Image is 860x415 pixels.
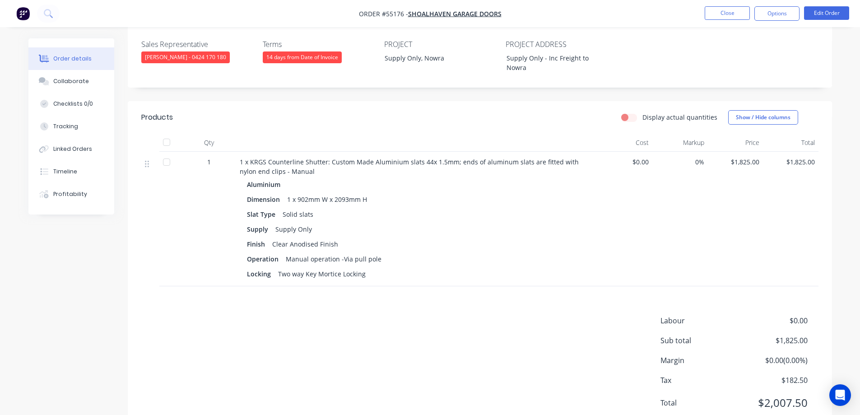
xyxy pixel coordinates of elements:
span: 1 [207,157,211,167]
button: Profitability [28,183,114,205]
div: Slat Type [247,208,279,221]
label: Sales Representative [141,39,254,50]
div: Cost [597,134,653,152]
div: Clear Anodised Finish [269,238,342,251]
div: Timeline [53,168,77,176]
div: Solid slats [279,208,317,221]
div: Price [708,134,763,152]
div: Supply [247,223,272,236]
div: Total [763,134,818,152]
img: Factory [16,7,30,20]
div: Two way Key Mortice Locking [274,267,369,280]
button: Show / Hide columns [728,110,798,125]
button: Options [754,6,800,21]
span: Tax [660,375,741,386]
span: $1,825.00 [767,157,815,167]
div: Linked Orders [53,145,92,153]
div: Tracking [53,122,78,131]
div: Open Intercom Messenger [829,384,851,406]
span: $182.50 [740,375,807,386]
div: Profitability [53,190,87,198]
span: $1,825.00 [740,335,807,346]
label: Display actual quantities [642,112,717,122]
span: Total [660,397,741,408]
span: $0.00 [740,315,807,326]
div: Supply Only, Nowra [377,51,490,65]
div: Supply Only - Inc Freight to Nowra [499,51,612,74]
span: $0.00 [601,157,649,167]
button: Close [705,6,750,20]
span: Sub total [660,335,741,346]
span: Margin [660,355,741,366]
div: Collaborate [53,77,89,85]
div: Qty [182,134,236,152]
button: Edit Order [804,6,849,20]
span: Order #55176 - [359,9,408,18]
button: Linked Orders [28,138,114,160]
label: PROJECT [384,39,497,50]
div: Operation [247,252,282,266]
div: Markup [652,134,708,152]
div: Locking [247,267,274,280]
div: 14 days from Date of Invoice [263,51,342,63]
div: Aluminium [247,178,284,191]
div: Dimension [247,193,284,206]
span: $1,825.00 [711,157,760,167]
div: Products [141,112,173,123]
button: Collaborate [28,70,114,93]
div: Supply Only [272,223,316,236]
div: [PERSON_NAME] - 0424 170 180 [141,51,230,63]
button: Tracking [28,115,114,138]
span: 1 x KRGS Counterline Shutter: Custom Made Aluminium slats 44x 1.5mm; ends of aluminum slats are f... [240,158,581,176]
button: Timeline [28,160,114,183]
div: Manual operation -Via pull pole [282,252,385,266]
span: Labour [660,315,741,326]
span: $2,007.50 [740,395,807,411]
label: Terms [263,39,376,50]
span: $0.00 ( 0.00 %) [740,355,807,366]
div: Checklists 0/0 [53,100,93,108]
div: Finish [247,238,269,251]
label: PROJECT ADDRESS [506,39,618,50]
span: 0% [656,157,704,167]
button: Checklists 0/0 [28,93,114,115]
div: Order details [53,55,92,63]
div: 1 x 902mm W x 2093mm H [284,193,371,206]
a: Shoalhaven Garage Doors [408,9,502,18]
button: Order details [28,47,114,70]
